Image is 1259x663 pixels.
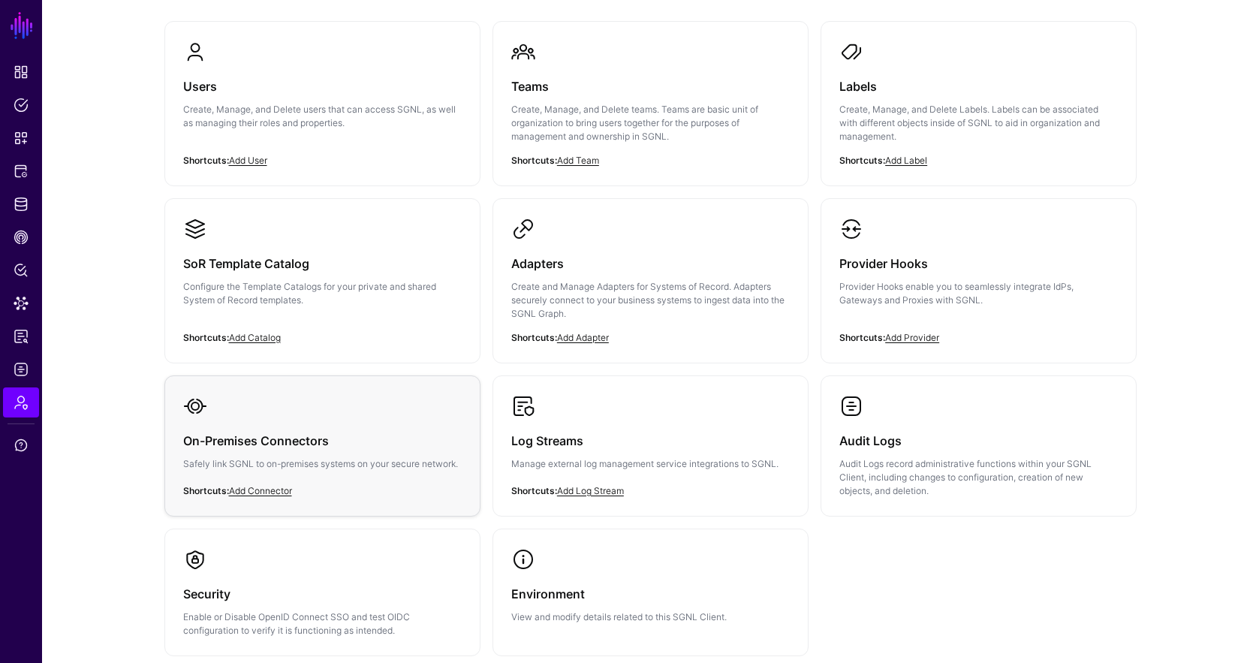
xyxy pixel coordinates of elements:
h3: Provider Hooks [839,253,1118,274]
strong: Shortcuts: [511,485,557,496]
p: Audit Logs record administrative functions within your SGNL Client, including changes to configur... [839,457,1118,498]
h3: Log Streams [511,430,790,451]
h3: Audit Logs [839,430,1118,451]
span: Dashboard [14,65,29,80]
p: Safely link SGNL to on-premises systems on your secure network. [183,457,462,471]
p: Configure the Template Catalogs for your private and shared System of Record templates. [183,280,462,307]
h3: SoR Template Catalog [183,253,462,274]
h3: Users [183,76,462,97]
a: LabelsCreate, Manage, and Delete Labels. Labels can be associated with different objects inside o... [821,22,1136,185]
a: AdaptersCreate and Manage Adapters for Systems of Record. Adapters securely connect to your busin... [493,199,808,363]
a: Provider HooksProvider Hooks enable you to seamlessly integrate IdPs, Gateways and Proxies with S... [821,199,1136,349]
p: Create, Manage, and Delete users that can access SGNL, as well as managing their roles and proper... [183,103,462,130]
a: Audit LogsAudit Logs record administrative functions within your SGNL Client, including changes t... [821,376,1136,516]
a: Policies [3,90,39,120]
a: Add Label [885,155,927,166]
p: View and modify details related to this SGNL Client. [511,610,790,624]
a: Add Team [557,155,599,166]
a: UsersCreate, Manage, and Delete users that can access SGNL, as well as managing their roles and p... [165,22,480,172]
a: Admin [3,387,39,417]
h3: Adapters [511,253,790,274]
a: On-Premises ConnectorsSafely link SGNL to on-premises systems on your secure network. [165,376,480,513]
a: Dashboard [3,57,39,87]
strong: Shortcuts: [183,155,229,166]
a: Logs [3,354,39,384]
a: SecurityEnable or Disable OpenID Connect SSO and test OIDC configuration to verify it is function... [165,529,480,655]
a: Add Catalog [229,332,281,343]
strong: Shortcuts: [839,155,885,166]
span: Data Lens [14,296,29,311]
a: Policy Lens [3,255,39,285]
h3: On-Premises Connectors [183,430,462,451]
a: SoR Template CatalogConfigure the Template Catalogs for your private and shared System of Record ... [165,199,480,349]
span: CAEP Hub [14,230,29,245]
a: Protected Systems [3,156,39,186]
span: Protected Systems [14,164,29,179]
a: Add Log Stream [557,485,624,496]
strong: Shortcuts: [183,485,229,496]
strong: Shortcuts: [183,332,229,343]
a: Reports [3,321,39,351]
p: Create, Manage, and Delete teams. Teams are basic unit of organization to bring users together fo... [511,103,790,143]
a: EnvironmentView and modify details related to this SGNL Client. [493,529,808,642]
strong: Shortcuts: [511,332,557,343]
strong: Shortcuts: [839,332,885,343]
p: Manage external log management service integrations to SGNL. [511,457,790,471]
span: Logs [14,362,29,377]
a: TeamsCreate, Manage, and Delete teams. Teams are basic unit of organization to bring users togeth... [493,22,808,185]
span: Admin [14,395,29,410]
a: Add Connector [229,485,292,496]
h3: Environment [511,583,790,604]
span: Policies [14,98,29,113]
p: Create, Manage, and Delete Labels. Labels can be associated with different objects inside of SGNL... [839,103,1118,143]
p: Create and Manage Adapters for Systems of Record. Adapters securely connect to your business syst... [511,280,790,321]
h3: Teams [511,76,790,97]
span: Policy Lens [14,263,29,278]
a: Add Adapter [557,332,609,343]
h3: Labels [839,76,1118,97]
a: Add User [229,155,267,166]
span: Identity Data Fabric [14,197,29,212]
p: Provider Hooks enable you to seamlessly integrate IdPs, Gateways and Proxies with SGNL. [839,280,1118,307]
span: Support [14,438,29,453]
span: Snippets [14,131,29,146]
a: Data Lens [3,288,39,318]
span: Reports [14,329,29,344]
p: Enable or Disable OpenID Connect SSO and test OIDC configuration to verify it is functioning as i... [183,610,462,637]
a: CAEP Hub [3,222,39,252]
a: Snippets [3,123,39,153]
a: Log StreamsManage external log management service integrations to SGNL. [493,376,808,513]
strong: Shortcuts: [511,155,557,166]
a: SGNL [9,9,35,42]
a: Identity Data Fabric [3,189,39,219]
a: Add Provider [885,332,939,343]
h3: Security [183,583,462,604]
